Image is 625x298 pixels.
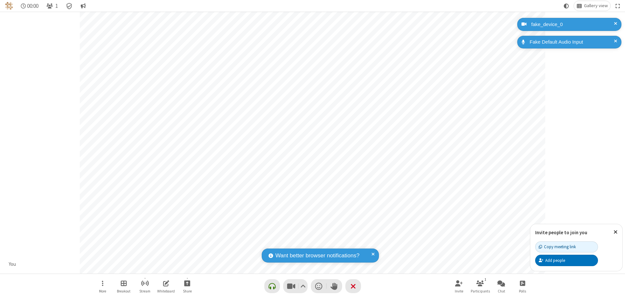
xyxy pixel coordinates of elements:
button: Open participant list [470,277,490,295]
button: Copy meeting link [535,241,598,252]
button: Change layout [574,1,610,11]
button: End or leave meeting [345,279,361,293]
button: Open participant list [44,1,61,11]
button: Invite participants (⌘+Shift+I) [449,277,469,295]
span: Stream [139,289,150,293]
button: Send a reaction [311,279,326,293]
button: Open shared whiteboard [156,277,176,295]
span: Breakout [117,289,131,293]
div: 1 [483,277,488,282]
span: Gallery view [584,3,608,8]
span: Share [183,289,192,293]
div: You [7,261,19,268]
span: Whiteboard [157,289,175,293]
button: Add people [535,255,598,266]
div: Fake Default Audio Input [527,38,617,46]
button: Video setting [299,279,307,293]
button: Open menu [93,277,112,295]
div: Meeting details Encryption enabled [63,1,76,11]
button: Connect your audio [264,279,280,293]
label: Invite people to join you [535,229,587,236]
button: Start streaming [135,277,155,295]
button: Conversation [78,1,88,11]
span: Participants [471,289,490,293]
button: Open chat [492,277,511,295]
button: Using system theme [561,1,572,11]
span: 1 [55,3,58,9]
div: Copy meeting link [539,244,576,250]
button: Open poll [513,277,532,295]
span: Invite [455,289,463,293]
span: Polls [519,289,526,293]
button: Start sharing [177,277,197,295]
div: fake_device_0 [529,21,617,28]
span: 00:00 [27,3,38,9]
button: Close popover [609,224,622,240]
span: More [99,289,106,293]
span: Chat [498,289,505,293]
button: Manage Breakout Rooms [114,277,133,295]
div: Timer [18,1,41,11]
img: QA Selenium DO NOT DELETE OR CHANGE [5,2,13,10]
button: Fullscreen [613,1,623,11]
button: Stop video (⌘+Shift+V) [283,279,308,293]
button: Raise hand [326,279,342,293]
span: Want better browser notifications? [275,251,359,260]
